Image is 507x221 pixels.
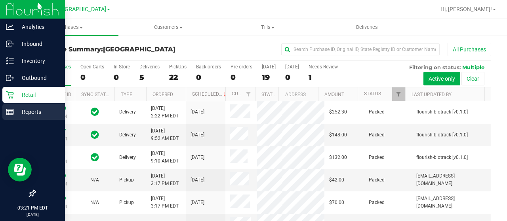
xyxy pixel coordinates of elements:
[329,108,347,116] span: $252.30
[369,131,385,139] span: Packed
[416,172,486,187] span: [EMAIL_ADDRESS][DOMAIN_NAME]
[462,64,484,70] span: Multiple
[218,19,317,36] a: Tills
[90,200,99,205] span: Not Applicable
[364,91,381,96] a: Status
[262,64,276,70] div: [DATE]
[191,154,204,161] span: [DATE]
[278,87,318,101] th: Address
[416,195,486,210] span: [EMAIL_ADDRESS][DOMAIN_NAME]
[191,131,204,139] span: [DATE]
[369,108,385,116] span: Packed
[440,6,492,12] span: Hi, [PERSON_NAME]!
[329,176,344,184] span: $42.00
[6,57,14,65] inline-svg: Inventory
[6,74,14,82] inline-svg: Outbound
[19,19,118,36] a: Purchases
[261,92,303,97] a: State Registry ID
[80,64,104,70] div: Open Carts
[191,176,204,184] span: [DATE]
[218,24,317,31] span: Tills
[412,92,452,97] a: Last Updated By
[152,92,173,97] a: Ordered
[91,106,99,117] span: In Sync
[103,45,175,53] span: [GEOGRAPHIC_DATA]
[14,90,61,100] p: Retail
[169,73,187,82] div: 22
[90,199,99,206] button: N/A
[91,152,99,163] span: In Sync
[119,108,136,116] span: Delivery
[285,73,299,82] div: 0
[369,176,385,184] span: Packed
[416,131,468,139] span: flourish-biotrack [v0.1.0]
[91,129,99,140] span: In Sync
[139,64,160,70] div: Deliveries
[119,24,217,31] span: Customers
[14,22,61,32] p: Analytics
[119,176,134,184] span: Pickup
[369,199,385,206] span: Packed
[81,92,112,97] a: Sync Status
[35,46,187,53] h3: Purchase Summary:
[121,92,132,97] a: Type
[329,131,347,139] span: $148.00
[151,172,179,187] span: [DATE] 3:17 PM EDT
[329,154,347,161] span: $132.00
[262,73,276,82] div: 19
[461,72,484,85] button: Clear
[423,72,460,85] button: Active only
[169,64,187,70] div: PickUps
[192,91,228,97] a: Scheduled
[119,154,136,161] span: Delivery
[151,195,179,210] span: [DATE] 3:17 PM EDT
[232,91,256,96] a: Customer
[392,87,405,101] a: Filter
[4,212,61,217] p: [DATE]
[285,64,299,70] div: [DATE]
[317,19,417,36] a: Deliveries
[14,107,61,117] p: Reports
[369,154,385,161] span: Packed
[119,131,136,139] span: Delivery
[114,64,130,70] div: In Store
[281,43,440,55] input: Search Purchase ID, Original ID, State Registry ID or Customer Name...
[309,73,338,82] div: 1
[231,64,252,70] div: Pre-orders
[151,150,179,165] span: [DATE] 9:10 AM EDT
[14,73,61,83] p: Outbound
[345,24,389,31] span: Deliveries
[114,73,130,82] div: 0
[329,199,344,206] span: $70.00
[151,105,179,120] span: [DATE] 2:22 PM EDT
[196,64,221,70] div: Back-orders
[196,73,221,82] div: 0
[231,73,252,82] div: 0
[151,127,179,142] span: [DATE] 9:52 AM EDT
[448,43,491,56] button: All Purchases
[90,176,99,184] button: N/A
[14,39,61,49] p: Inbound
[119,199,134,206] span: Pickup
[139,73,160,82] div: 5
[6,108,14,116] inline-svg: Reports
[80,73,104,82] div: 0
[309,64,338,70] div: Needs Review
[19,24,118,31] span: Purchases
[6,23,14,31] inline-svg: Analytics
[324,92,344,97] a: Amount
[52,6,106,13] span: [GEOGRAPHIC_DATA]
[6,40,14,48] inline-svg: Inbound
[416,154,468,161] span: flourish-biotrack [v0.1.0]
[191,108,204,116] span: [DATE]
[191,199,204,206] span: [DATE]
[90,177,99,183] span: Not Applicable
[4,204,61,212] p: 03:21 PM EDT
[416,108,468,116] span: flourish-biotrack [v0.1.0]
[242,87,255,101] a: Filter
[6,91,14,99] inline-svg: Retail
[118,19,218,36] a: Customers
[8,158,32,181] iframe: Resource center
[409,64,461,70] span: Filtering on status:
[14,56,61,66] p: Inventory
